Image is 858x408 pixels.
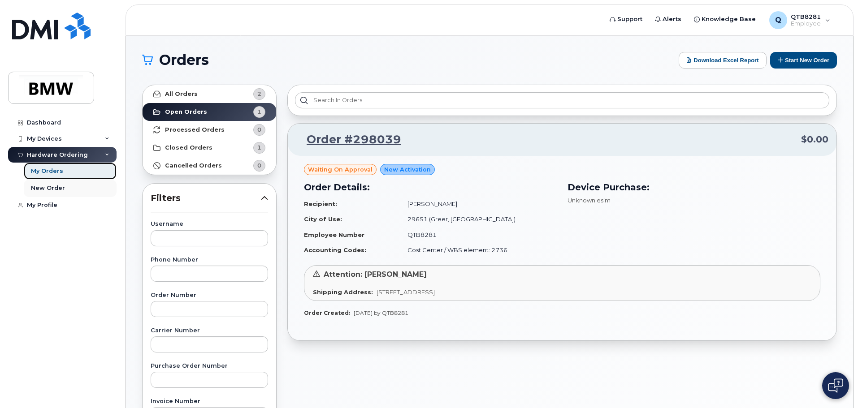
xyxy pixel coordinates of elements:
[679,52,767,69] button: Download Excel Report
[304,246,366,253] strong: Accounting Codes:
[257,107,261,116] span: 1
[151,328,268,334] label: Carrier Number
[568,180,820,194] h3: Device Purchase:
[568,197,611,204] span: Unknown esim
[308,165,373,174] span: Waiting On Approval
[304,309,350,316] strong: Order Created:
[304,231,364,238] strong: Employee Number
[257,161,261,170] span: 0
[399,227,557,243] td: QTB8281
[354,309,408,316] span: [DATE] by QTB8281
[828,378,843,393] img: Open chat
[151,192,261,205] span: Filters
[257,125,261,134] span: 0
[151,399,268,404] label: Invoice Number
[165,126,225,133] strong: Processed Orders
[304,180,557,194] h3: Order Details:
[151,257,268,263] label: Phone Number
[313,288,373,296] strong: Shipping Address:
[304,215,342,223] strong: City of Use:
[257,90,261,98] span: 2
[143,103,276,121] a: Open Orders1
[296,132,401,148] a: Order #298039
[770,52,837,69] button: Start New Order
[143,85,276,103] a: All Orders2
[384,165,431,174] span: New Activation
[159,53,209,67] span: Orders
[801,133,828,146] span: $0.00
[377,288,435,296] span: [STREET_ADDRESS]
[295,92,829,108] input: Search in orders
[143,157,276,175] a: Cancelled Orders0
[324,270,427,279] span: Attention: [PERSON_NAME]
[151,363,268,369] label: Purchase Order Number
[165,90,198,98] strong: All Orders
[165,108,207,116] strong: Open Orders
[257,143,261,152] span: 1
[143,139,276,157] a: Closed Orders1
[304,200,337,207] strong: Recipient:
[165,162,222,169] strong: Cancelled Orders
[151,221,268,227] label: Username
[151,292,268,298] label: Order Number
[399,211,557,227] td: 29651 (Greer, [GEOGRAPHIC_DATA])
[143,121,276,139] a: Processed Orders0
[399,196,557,212] td: [PERSON_NAME]
[165,144,212,151] strong: Closed Orders
[399,242,557,258] td: Cost Center / WBS element: 2736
